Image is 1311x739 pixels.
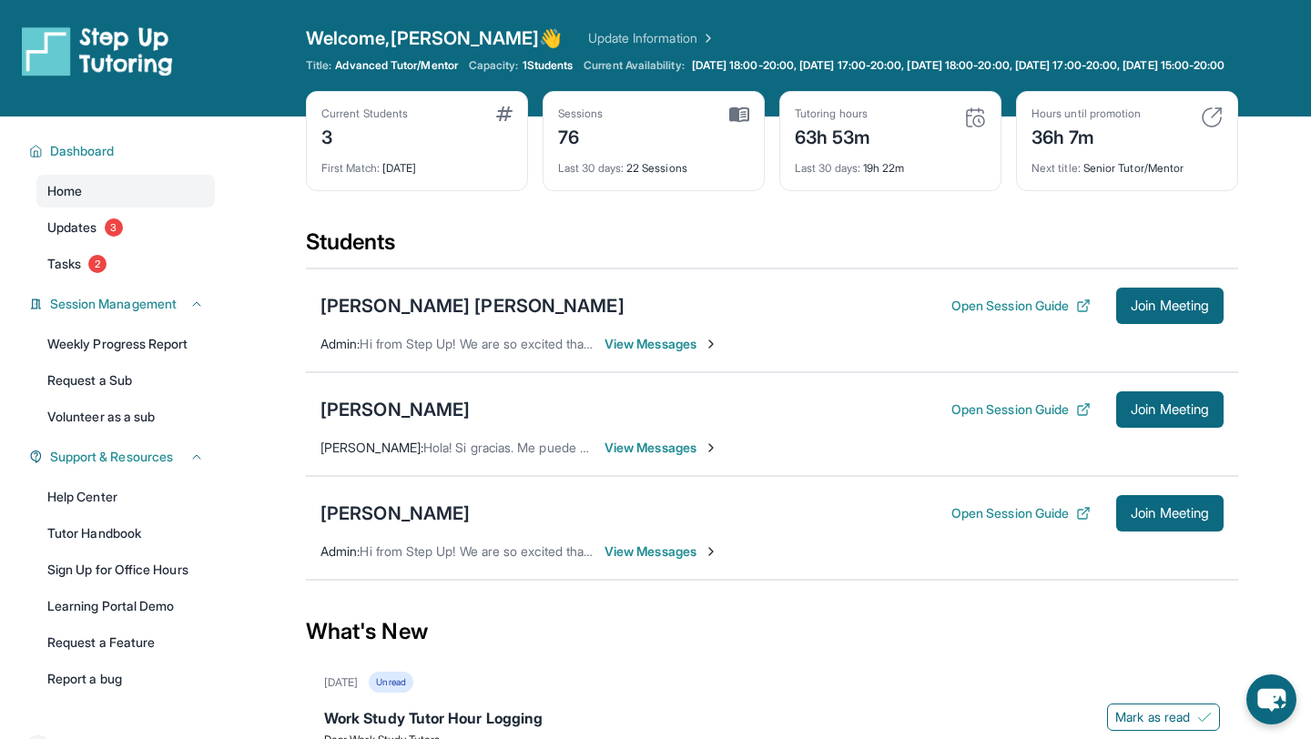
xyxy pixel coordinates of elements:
[558,150,749,176] div: 22 Sessions
[320,543,360,559] span: Admin :
[36,553,215,586] a: Sign Up for Office Hours
[36,400,215,433] a: Volunteer as a sub
[43,142,204,160] button: Dashboard
[1032,150,1223,176] div: Senior Tutor/Mentor
[697,29,716,47] img: Chevron Right
[558,121,604,150] div: 76
[321,161,380,175] span: First Match :
[321,106,408,121] div: Current Students
[1116,391,1224,428] button: Join Meeting
[306,58,331,73] span: Title:
[964,106,986,128] img: card
[22,25,173,76] img: logo
[523,58,574,73] span: 1 Students
[324,707,1220,733] div: Work Study Tutor Hour Logging
[1107,704,1220,731] button: Mark as read
[306,25,563,51] span: Welcome, [PERSON_NAME] 👋
[704,337,718,351] img: Chevron-Right
[795,121,871,150] div: 63h 53m
[951,504,1091,522] button: Open Session Guide
[1201,106,1223,128] img: card
[36,175,215,208] a: Home
[558,106,604,121] div: Sessions
[36,328,215,360] a: Weekly Progress Report
[320,397,470,422] div: [PERSON_NAME]
[105,218,123,237] span: 3
[88,255,107,273] span: 2
[584,58,684,73] span: Current Availability:
[605,542,718,561] span: View Messages
[1116,495,1224,531] button: Join Meeting
[469,58,519,73] span: Capacity:
[605,439,718,457] span: View Messages
[50,142,115,160] span: Dashboard
[321,150,513,176] div: [DATE]
[951,400,1091,419] button: Open Session Guide
[1032,121,1141,150] div: 36h 7m
[795,161,860,175] span: Last 30 days :
[1197,710,1212,724] img: Mark as read
[50,295,177,313] span: Session Management
[320,440,423,455] span: [PERSON_NAME] :
[47,182,82,200] span: Home
[50,448,173,466] span: Support & Resources
[36,517,215,550] a: Tutor Handbook
[335,58,457,73] span: Advanced Tutor/Mentor
[729,106,749,123] img: card
[321,121,408,150] div: 3
[1032,161,1081,175] span: Next title :
[1131,508,1209,519] span: Join Meeting
[605,335,718,353] span: View Messages
[1131,404,1209,415] span: Join Meeting
[558,161,624,175] span: Last 30 days :
[43,295,204,313] button: Session Management
[692,58,1225,73] span: [DATE] 18:00-20:00, [DATE] 17:00-20:00, [DATE] 18:00-20:00, [DATE] 17:00-20:00, [DATE] 15:00-20:00
[588,29,716,47] a: Update Information
[36,364,215,397] a: Request a Sub
[1032,106,1141,121] div: Hours until promotion
[47,218,97,237] span: Updates
[1246,674,1296,724] button: chat-button
[423,440,1248,455] span: Hola! Si gracias. Me puede dejar saber si [PERSON_NAME] no se esta consentrando o se esta moviend...
[306,228,1238,268] div: Students
[36,663,215,695] a: Report a bug
[36,481,215,513] a: Help Center
[688,58,1229,73] a: [DATE] 18:00-20:00, [DATE] 17:00-20:00, [DATE] 18:00-20:00, [DATE] 17:00-20:00, [DATE] 15:00-20:00
[369,672,412,693] div: Unread
[795,150,986,176] div: 19h 22m
[320,336,360,351] span: Admin :
[36,626,215,659] a: Request a Feature
[704,440,718,455] img: Chevron-Right
[951,297,1091,315] button: Open Session Guide
[704,544,718,559] img: Chevron-Right
[36,590,215,623] a: Learning Portal Demo
[1131,300,1209,311] span: Join Meeting
[1115,708,1190,726] span: Mark as read
[1116,288,1224,324] button: Join Meeting
[320,293,625,319] div: [PERSON_NAME] [PERSON_NAME]
[795,106,871,121] div: Tutoring hours
[306,592,1238,672] div: What's New
[36,248,215,280] a: Tasks2
[43,448,204,466] button: Support & Resources
[47,255,81,273] span: Tasks
[320,501,470,526] div: [PERSON_NAME]
[496,106,513,121] img: card
[324,675,358,690] div: [DATE]
[36,211,215,244] a: Updates3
